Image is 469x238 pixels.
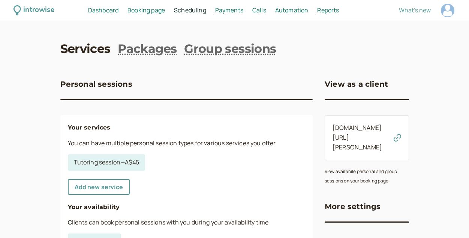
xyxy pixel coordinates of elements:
a: Dashboard [88,6,118,15]
p: Clients can book personal sessions with you during your availability time [68,218,306,227]
iframe: Chat Widget [432,202,469,238]
a: Payments [215,6,243,15]
a: [DOMAIN_NAME][URL][PERSON_NAME] [333,124,382,151]
h4: Your services [68,123,306,133]
h3: More settings [325,200,381,212]
button: What's new [399,7,431,14]
span: Automation [275,6,309,14]
span: Payments [215,6,243,14]
span: Scheduling [174,6,206,14]
a: Booking page [127,6,165,15]
span: Reports [317,6,339,14]
a: Services [60,41,111,57]
a: Tutoring session—A$45 [68,154,145,171]
a: Add new service [68,179,130,195]
a: Group sessions [184,41,276,57]
a: Packages [118,41,177,57]
div: introwise [23,5,54,16]
a: Calls [252,6,266,15]
span: Calls [252,6,266,14]
a: introwise [13,5,54,16]
span: Booking page [127,6,165,14]
h4: Your availability [68,202,306,212]
a: Reports [317,6,339,15]
span: What's new [399,6,431,14]
span: Dashboard [88,6,118,14]
a: Automation [275,6,309,15]
a: Scheduling [174,6,206,15]
a: Account [440,3,456,18]
p: You can have multiple personal session types for various services you offer [68,139,306,148]
small: View availabile personal and group sessions on your booking page [325,168,397,184]
h3: View as a client [325,78,388,90]
h3: Personal sessions [60,78,132,90]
